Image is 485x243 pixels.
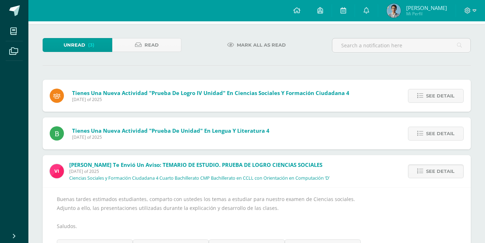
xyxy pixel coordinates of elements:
[69,161,322,168] span: [PERSON_NAME] te envió un aviso: TEMARIO DE ESTUDIO. PRUEBA DE LOGRO CIENCIAS SOCIALES
[426,127,454,140] span: See detail
[43,38,112,52] a: Unread(3)
[112,38,182,52] a: Read
[69,175,329,181] p: Ciencias Sociales y Formación Ciudadana 4 Cuarto Bachillerato CMP Bachillerato en CCLL con Orient...
[387,4,401,18] img: 44a5dc3befe128f8c1d49001de6fe046.png
[218,38,295,52] a: Mark all as read
[426,89,454,102] span: See detail
[72,96,349,102] span: [DATE] of 2025
[332,38,470,52] input: Search a notification here
[237,38,286,52] span: Mark all as read
[50,164,64,178] img: bd6d0aa147d20350c4821b7c643124fa.png
[72,89,349,96] span: Tienes una nueva actividad "Prueba de Logro IV Unidad" En Ciencias Sociales y Formación Ciudadana 4
[406,11,447,17] span: Mi Perfil
[145,38,159,52] span: Read
[69,168,329,174] span: [DATE] of 2025
[88,38,94,52] span: (3)
[72,134,269,140] span: [DATE] of 2025
[406,4,447,11] span: [PERSON_NAME]
[426,165,454,178] span: See detail
[72,127,269,134] span: Tienes una nueva actividad "Prueba de unidad" En Lengua y Literatura 4
[64,38,85,52] span: Unread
